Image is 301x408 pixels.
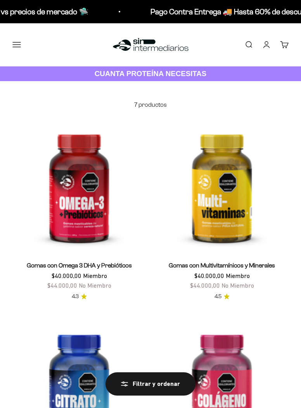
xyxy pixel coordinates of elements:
[155,119,289,253] img: Gomas con Multivitamínicos y Minerales
[27,262,132,269] a: Gomas con Omega 3 DHA y Prebióticos
[47,282,77,289] span: $44.000,00
[121,379,180,389] div: Filtrar y ordenar
[190,282,220,289] span: $44.000,00
[72,292,79,301] span: 4.3
[12,100,289,110] p: 7 productos
[95,69,207,78] strong: CUANTA PROTEÍNA NECESITAS
[12,119,146,253] img: Gomas con Omega 3 DHA y Prebióticos
[194,272,224,279] span: $40.000,00
[221,282,254,289] span: No Miembro
[52,272,81,279] span: $40.000,00
[72,292,87,301] a: 4.34.3 de 5.0 estrellas
[226,272,250,279] span: Miembro
[106,372,195,396] button: Filtrar y ordenar
[83,272,107,279] span: Miembro
[79,282,111,289] span: No Miembro
[215,292,230,301] a: 4.54.5 de 5.0 estrellas
[215,292,221,301] span: 4.5
[169,262,275,269] a: Gomas con Multivitamínicos y Minerales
